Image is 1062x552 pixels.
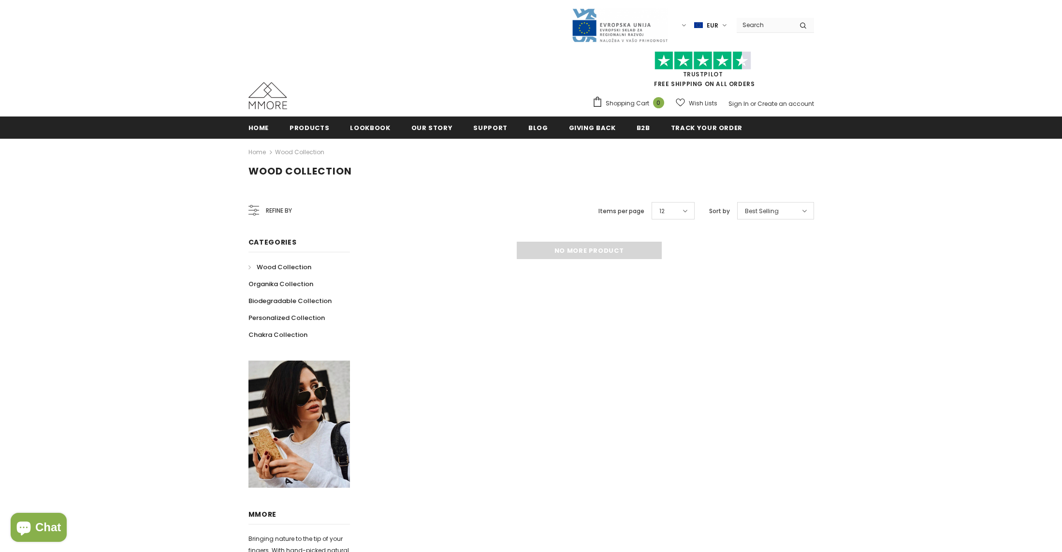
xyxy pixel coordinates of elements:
a: Chakra Collection [248,326,307,343]
span: Our Story [411,123,453,132]
span: Wish Lists [689,99,717,108]
span: support [473,123,508,132]
a: Javni Razpis [571,21,668,29]
span: Blog [528,123,548,132]
a: B2B [637,116,650,138]
span: 0 [653,97,664,108]
a: Shopping Cart 0 [592,96,669,111]
span: Shopping Cart [606,99,649,108]
a: Products [290,116,329,138]
span: MMORE [248,509,277,519]
span: Categories [248,237,297,247]
a: Giving back [569,116,616,138]
span: Products [290,123,329,132]
a: Home [248,146,266,158]
span: EUR [707,21,718,30]
span: B2B [637,123,650,132]
span: Track your order [671,123,742,132]
label: Items per page [598,206,644,216]
a: Organika Collection [248,276,313,292]
img: MMORE Cases [248,82,287,109]
span: Giving back [569,123,616,132]
img: Trust Pilot Stars [655,51,751,70]
span: Refine by [266,205,292,216]
span: 12 [659,206,665,216]
a: support [473,116,508,138]
a: Trustpilot [683,70,723,78]
span: Organika Collection [248,279,313,289]
a: Lookbook [350,116,390,138]
a: Wish Lists [676,95,717,112]
span: Biodegradable Collection [248,296,332,305]
span: Home [248,123,269,132]
span: Wood Collection [248,164,352,178]
span: Wood Collection [257,262,311,272]
a: Our Story [411,116,453,138]
a: Wood Collection [275,148,324,156]
span: FREE SHIPPING ON ALL ORDERS [592,56,814,88]
a: Biodegradable Collection [248,292,332,309]
a: Home [248,116,269,138]
span: or [750,100,756,108]
a: Wood Collection [248,259,311,276]
a: Track your order [671,116,742,138]
img: Javni Razpis [571,8,668,43]
input: Search Site [737,18,792,32]
a: Sign In [728,100,749,108]
span: Personalized Collection [248,313,325,322]
span: Chakra Collection [248,330,307,339]
a: Personalized Collection [248,309,325,326]
a: Create an account [757,100,814,108]
span: Best Selling [745,206,779,216]
a: Blog [528,116,548,138]
label: Sort by [709,206,730,216]
span: Lookbook [350,123,390,132]
inbox-online-store-chat: Shopify online store chat [8,513,70,544]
